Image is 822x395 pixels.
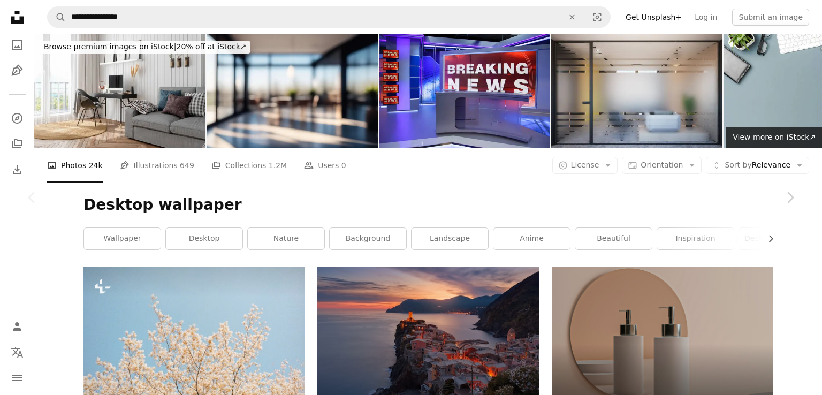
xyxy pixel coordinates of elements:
button: License [552,157,618,174]
button: Submit an image [732,9,809,26]
a: Photos [6,34,28,56]
span: 0 [341,159,346,171]
img: News television studio [379,34,550,148]
button: Visual search [584,7,610,27]
a: inspiration [657,228,734,249]
span: 20% off at iStock ↗ [44,42,247,51]
a: beautiful [575,228,652,249]
a: View more on iStock↗ [726,127,822,148]
a: Browse premium images on iStock|20% off at iStock↗ [34,34,256,60]
button: Menu [6,367,28,389]
span: 649 [180,159,194,171]
img: Defocused background image of a spacious hallway in a modern office. [207,34,378,148]
a: Illustrations 649 [120,148,194,183]
h1: Desktop wallpaper [83,195,773,215]
a: background [330,228,406,249]
span: Relevance [725,160,790,171]
a: Users 0 [304,148,346,183]
a: landscape [412,228,488,249]
a: Log in [688,9,724,26]
a: Log in / Sign up [6,316,28,337]
a: Collections [6,133,28,155]
form: Find visuals sitewide [47,6,611,28]
span: Sort by [725,161,751,169]
span: License [571,161,599,169]
span: Orientation [641,161,683,169]
span: 1.2M [269,159,287,171]
a: Collections 1.2M [211,148,287,183]
a: aerial view of village on mountain cliff during orange sunset [317,336,538,345]
a: desktop background [739,228,816,249]
span: Browse premium images on iStock | [44,42,176,51]
a: Illustrations [6,60,28,81]
button: Clear [560,7,584,27]
button: Orientation [622,157,702,174]
span: View more on iStock ↗ [733,133,816,141]
a: desktop [166,228,242,249]
a: Get Unsplash+ [619,9,688,26]
img: Scandinavian Style Home Office Interior [34,34,205,148]
a: nature [248,228,324,249]
a: anime [493,228,570,249]
a: a tree with white flowers against a blue sky [83,336,305,345]
a: Explore [6,108,28,129]
a: wallpaper [84,228,161,249]
img: Interior design. Computer Generated Image Of Office. Entrance Lobby. Architectural Visualization.... [551,34,722,148]
button: Search Unsplash [48,7,66,27]
a: Next [758,146,822,249]
button: Language [6,341,28,363]
button: Sort byRelevance [706,157,809,174]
